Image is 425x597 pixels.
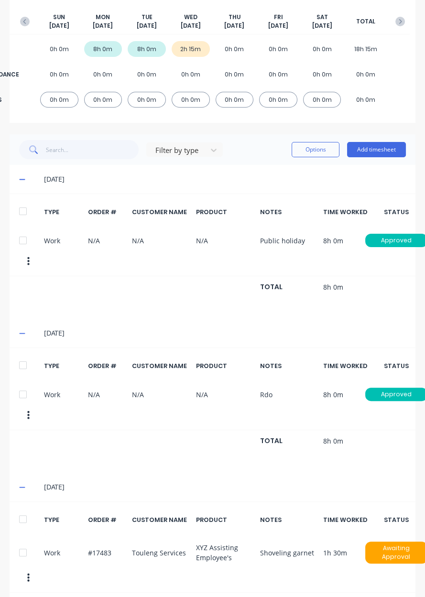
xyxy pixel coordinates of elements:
div: TIME WORKED [323,361,381,370]
div: [DATE] [44,328,406,338]
div: [DATE] [44,482,406,492]
div: PRODUCT [196,207,255,217]
span: FRI [273,13,283,22]
div: 8h 0m [128,41,166,57]
div: 0h 0m [303,66,341,82]
div: 0h 0m [40,92,78,108]
span: [DATE] [49,22,69,30]
div: TIME WORKED [323,515,381,524]
span: [DATE] [181,22,201,30]
span: THU [229,13,240,22]
div: PRODUCT [196,361,255,370]
div: 18h 15m [347,41,385,57]
div: 0h 0m [128,92,166,108]
div: CUSTOMER NAME [132,361,191,370]
span: [DATE] [137,22,157,30]
div: NOTES [260,361,318,370]
div: 0h 0m [128,66,166,82]
div: PRODUCT [196,515,255,524]
span: [DATE] [224,22,244,30]
div: 0h 0m [259,92,297,108]
div: STATUS [387,207,406,217]
div: TYPE [44,515,83,524]
div: NOTES [260,515,318,524]
div: CUSTOMER NAME [132,515,191,524]
div: 0h 0m [347,92,385,108]
div: NOTES [260,207,318,217]
span: SUN [53,13,65,22]
div: 0h 0m [259,66,297,82]
span: TUE [142,13,153,22]
div: 0h 0m [172,92,210,108]
div: ORDER # [88,515,127,524]
div: 0h 0m [216,41,254,57]
div: 8h 0m [84,41,122,57]
input: Search... [46,140,139,159]
span: [DATE] [268,22,288,30]
div: 0h 0m [259,41,297,57]
span: [DATE] [93,22,113,30]
span: SAT [316,13,328,22]
div: ORDER # [88,361,127,370]
span: WED [184,13,197,22]
div: TYPE [44,361,83,370]
div: 0h 0m [84,92,122,108]
span: MON [96,13,110,22]
div: 0h 0m [347,66,385,82]
div: 0h 0m [303,41,341,57]
button: Add timesheet [347,142,406,157]
div: 0h 0m [216,92,254,108]
div: ORDER # [88,207,127,217]
div: [DATE] [44,174,406,185]
div: TIME WORKED [323,207,381,217]
div: TYPE [44,207,83,217]
div: STATUS [387,515,406,524]
div: 0h 0m [40,41,78,57]
span: TOTAL [356,17,375,26]
div: 2h 15m [172,41,210,57]
div: 0h 0m [84,66,122,82]
div: 0h 0m [216,66,254,82]
div: 0h 0m [172,66,210,82]
div: STATUS [387,361,406,370]
button: Options [292,142,339,157]
div: 0h 0m [40,66,78,82]
div: CUSTOMER NAME [132,207,191,217]
div: 0h 0m [303,92,341,108]
span: [DATE] [312,22,332,30]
